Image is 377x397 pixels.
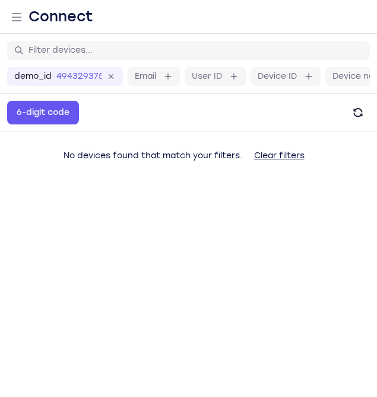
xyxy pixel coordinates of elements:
[135,71,156,82] label: Email
[14,71,52,82] label: demo_id
[7,101,79,124] button: 6-digit code
[28,44,363,56] input: Filter devices...
[64,151,242,161] span: No devices found that match your filters.
[192,71,222,82] label: User ID
[258,71,297,82] label: Device ID
[245,144,314,168] button: Clear filters
[28,7,93,26] h1: Connect
[346,101,370,124] button: Refresh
